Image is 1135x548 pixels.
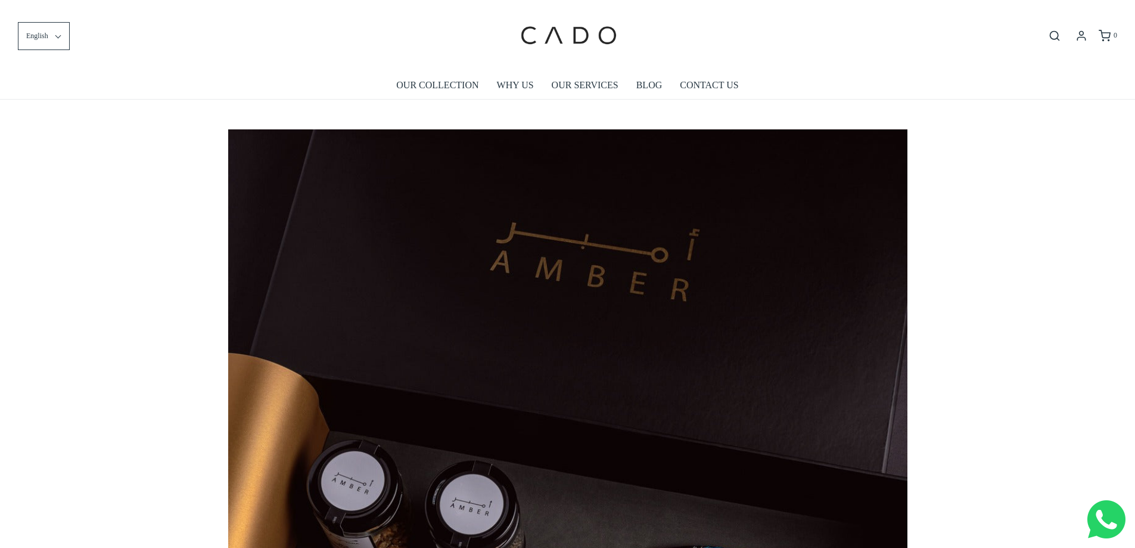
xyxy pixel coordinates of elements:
[636,72,663,99] a: BLOG
[497,72,534,99] a: WHY US
[1097,30,1117,42] a: 0
[1087,500,1125,538] img: Whatsapp
[1114,31,1117,39] span: 0
[396,72,478,99] a: OUR COLLECTION
[552,72,618,99] a: OUR SERVICES
[517,9,618,63] img: cadogifting
[680,72,738,99] a: CONTACT US
[26,30,48,42] span: English
[1044,29,1065,42] button: Open search bar
[18,22,70,50] button: English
